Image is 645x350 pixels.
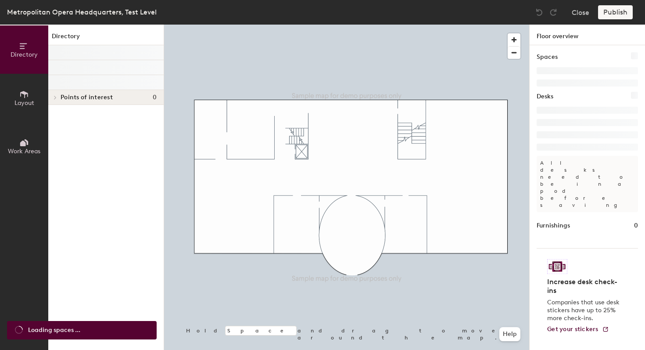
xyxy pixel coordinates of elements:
span: Points of interest [61,94,113,101]
h1: 0 [634,221,638,231]
h4: Increase desk check-ins [547,278,622,295]
span: Loading spaces ... [28,325,80,335]
span: 0 [153,94,157,101]
h1: Floor overview [530,25,645,45]
button: Help [499,327,520,341]
h1: Desks [537,92,553,101]
img: Undo [535,8,544,17]
img: Redo [549,8,558,17]
p: All desks need to be in a pod before saving [537,156,638,212]
h1: Directory [48,32,164,45]
h1: Spaces [537,52,558,62]
h1: Furnishings [537,221,570,231]
div: Metropolitan Opera Headquarters, Test Level [7,7,157,18]
p: Companies that use desk stickers have up to 25% more check-ins. [547,299,622,322]
button: Close [572,5,589,19]
a: Get your stickers [547,326,609,333]
span: Get your stickers [547,325,598,333]
span: Layout [14,99,34,107]
img: Sticker logo [547,259,567,274]
span: Work Areas [8,148,40,155]
span: Directory [11,51,38,58]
